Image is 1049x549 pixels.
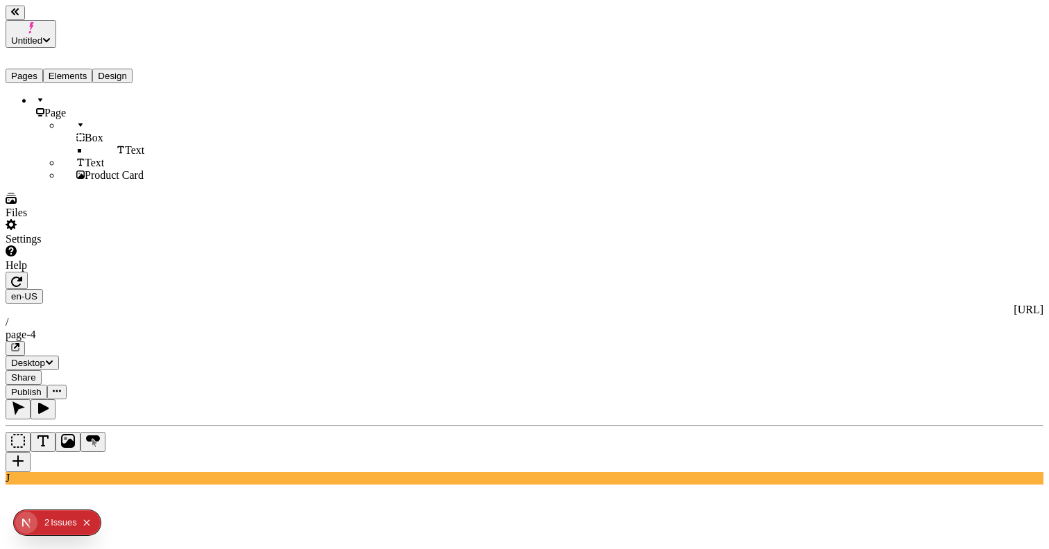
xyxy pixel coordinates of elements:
div: [URL] [6,304,1043,316]
button: Pages [6,69,43,83]
button: Untitled [6,20,56,48]
button: Desktop [6,356,59,370]
div: Settings [6,233,172,245]
button: Text [31,432,56,452]
span: en-US [11,291,37,302]
button: Button [80,432,105,452]
div: / [6,316,1043,329]
div: Files [6,207,172,219]
span: Share [11,372,36,383]
button: Box [6,432,31,452]
button: Open locale picker [6,289,43,304]
div: Help [6,259,172,272]
button: Elements [43,69,93,83]
button: Image [56,432,80,452]
button: Share [6,370,42,385]
button: Design [92,69,133,83]
span: Untitled [11,35,42,46]
button: Publish [6,385,47,399]
span: Desktop [11,358,45,368]
div: J [6,472,1043,485]
span: Text [85,157,104,168]
div: page-4 [6,329,1043,341]
span: Product Card [85,169,144,181]
span: Text [125,144,144,156]
span: Box [85,132,103,143]
span: Page [44,107,66,119]
span: Publish [11,387,42,397]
